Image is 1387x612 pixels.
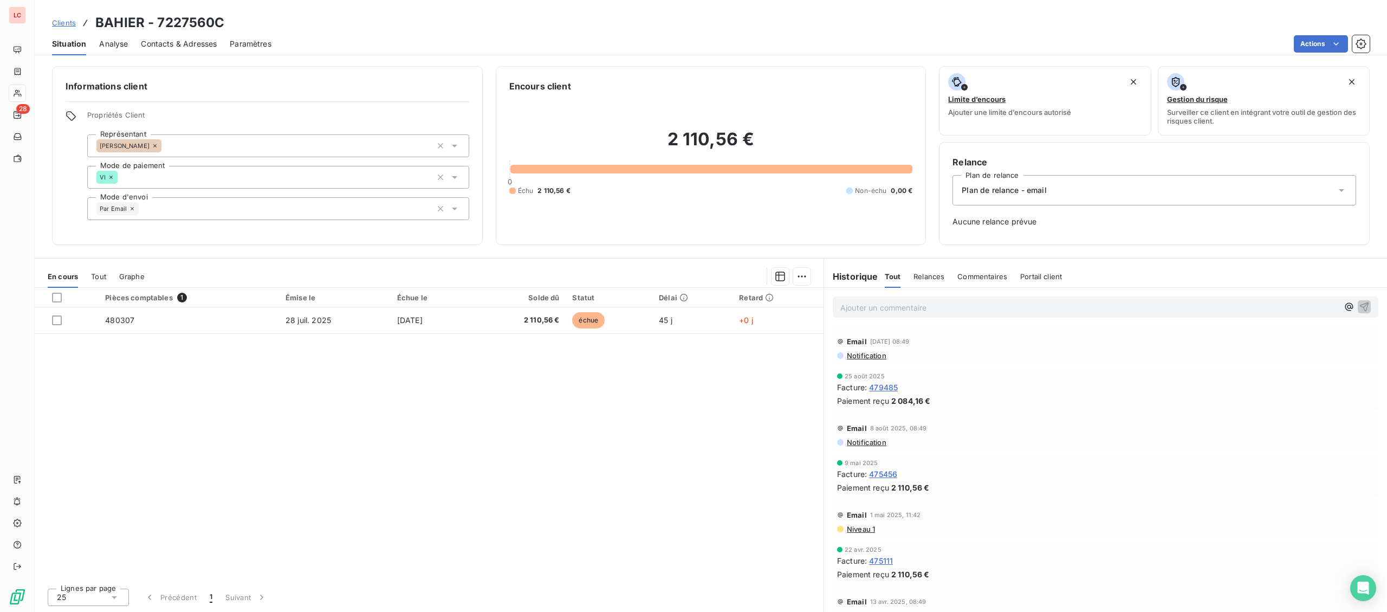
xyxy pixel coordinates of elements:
span: 22 avr. 2025 [845,546,882,553]
span: Paiement reçu [837,395,889,407]
h6: Encours client [509,80,571,93]
span: 0,00 € [891,186,912,196]
img: Logo LeanPay [9,588,26,605]
span: Graphe [119,272,145,281]
span: Limite d’encours [948,95,1006,104]
span: Niveau 1 [846,525,875,533]
span: 0 [508,177,512,186]
button: Limite d’encoursAjouter une limite d’encours autorisé [939,66,1151,136]
h6: Informations client [66,80,469,93]
span: 25 août 2025 [845,373,885,379]
span: Email [847,511,867,519]
span: Notification [846,351,886,360]
input: Ajouter une valeur [161,141,170,151]
span: Ajouter une limite d’encours autorisé [948,108,1071,117]
h6: Relance [952,156,1356,169]
div: Retard [739,293,817,302]
h2: 2 110,56 € [509,128,913,161]
span: Facture : [837,382,867,393]
span: [DATE] 08:49 [870,338,910,345]
span: [PERSON_NAME] [100,143,150,149]
span: Échu [518,186,534,196]
span: Notification [846,438,886,447]
span: Gestion du risque [1167,95,1228,104]
input: Ajouter une valeur [118,172,126,182]
span: échue [572,312,605,328]
span: 475111 [869,555,893,566]
span: 2 084,16 € [891,395,931,407]
input: Ajouter une valeur [139,204,147,214]
span: [DATE] [397,315,423,325]
button: Gestion du risqueSurveiller ce client en intégrant votre outil de gestion des risques client. [1158,66,1370,136]
span: Contacts & Adresses [141,38,217,49]
span: 25 [57,592,66,603]
div: Échue le [397,293,467,302]
span: Plan de relance - email [962,185,1046,196]
span: 1 mai 2025, 11:42 [870,512,921,518]
span: En cours [48,272,78,281]
span: Analyse [99,38,128,49]
span: 28 juil. 2025 [286,315,331,325]
button: 1 [203,586,219,609]
span: 2 110,56 € [891,482,930,493]
h3: BAHIER - 7227560C [95,13,225,33]
span: 28 [16,104,30,114]
span: +0 j [739,315,753,325]
span: Paiement reçu [837,569,889,580]
div: Open Intercom Messenger [1350,575,1376,601]
span: 13 avr. 2025, 08:49 [870,598,926,605]
div: Émise le [286,293,384,302]
span: Surveiller ce client en intégrant votre outil de gestion des risques client. [1167,108,1360,125]
span: VI [100,174,106,181]
span: Tout [91,272,106,281]
span: Email [847,597,867,606]
div: Pièces comptables [105,293,273,302]
h6: Historique [824,270,878,283]
div: Statut [572,293,646,302]
span: 1 [177,293,187,302]
div: Délai [659,293,726,302]
a: Clients [52,17,76,28]
span: Propriétés Client [87,111,469,126]
span: Aucune relance prévue [952,216,1356,227]
span: Relances [913,272,944,281]
span: 45 j [659,315,672,325]
span: 8 août 2025, 08:49 [870,425,927,431]
span: 2 110,56 € [480,315,560,326]
button: Suivant [219,586,274,609]
button: Précédent [138,586,203,609]
div: LC [9,7,26,24]
span: Paiement reçu [837,482,889,493]
span: Clients [52,18,76,27]
span: Non-échu [855,186,886,196]
span: 2 110,56 € [891,569,930,580]
span: Paramètres [230,38,271,49]
span: Situation [52,38,86,49]
span: 1 [210,592,212,603]
span: 479485 [869,382,898,393]
span: Commentaires [957,272,1007,281]
span: Tout [885,272,901,281]
span: 9 mai 2025 [845,460,878,466]
button: Actions [1294,35,1348,53]
span: Par Email [100,205,127,212]
span: 475456 [869,468,897,480]
span: Facture : [837,555,867,566]
span: Facture : [837,468,867,480]
span: Email [847,337,867,346]
span: Email [847,424,867,433]
span: 2 110,56 € [537,186,571,196]
span: Portail client [1020,272,1062,281]
div: Solde dû [480,293,560,302]
span: 480307 [105,315,134,325]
